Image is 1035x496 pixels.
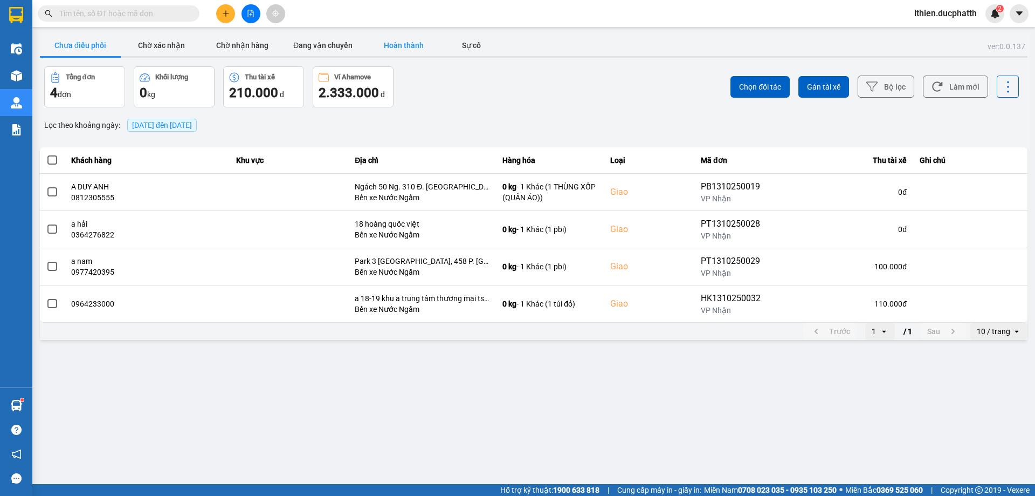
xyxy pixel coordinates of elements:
span: ⚪️ [839,488,843,492]
div: PT1310250029 [701,255,769,268]
div: 0 đ [782,187,907,198]
div: Bến xe Nước Ngầm [355,267,489,277]
div: a hải [71,219,223,229]
button: Gán tài xế [798,76,849,98]
div: - 1 Khác (1 pbi) [502,261,597,272]
img: icon-new-feature [990,9,1000,18]
button: Đang vận chuyển [282,35,363,56]
span: 13/10/2025 đến 13/10/2025 [132,121,192,130]
div: - 1 Khác (1 pbi) [502,224,597,235]
button: next page. current page 1 / 1 [921,323,966,339]
button: Sự cố [444,35,498,56]
div: Bến xe Nước Ngầm [355,192,489,203]
div: 110.000 đ [782,298,907,309]
button: aim [266,4,285,23]
div: Ngách 50 Ng. 310 Đ. [GEOGRAPHIC_DATA], [GEOGRAPHIC_DATA], [GEOGRAPHIC_DATA], [GEOGRAPHIC_DATA], [... [355,181,489,192]
span: 0 kg [502,300,516,308]
span: 0 [140,85,147,100]
span: | [608,484,609,496]
img: warehouse-icon [11,400,22,411]
span: question-circle [11,425,22,435]
button: Chờ nhận hàng [202,35,282,56]
svg: open [880,327,888,336]
span: 210.000 [229,85,278,100]
div: 0 đ [782,224,907,235]
div: đơn [50,84,119,101]
div: PB1310250019 [701,180,769,193]
th: Hàng hóa [496,147,604,174]
button: plus [216,4,235,23]
div: PT1310250028 [701,218,769,230]
span: Chọn đối tác [739,81,781,92]
button: Ví Ahamove2.333.000 đ [313,66,394,107]
span: Lọc theo khoảng ngày : [44,119,120,131]
img: logo-vxr [9,7,23,23]
span: / 1 [903,325,912,338]
span: [DATE] đến [DATE] [127,119,197,132]
span: 4 [50,85,58,100]
div: 0812305555 [71,192,223,203]
input: Tìm tên, số ĐT hoặc mã đơn [59,8,187,19]
button: Thu tài xế210.000 đ [223,66,304,107]
span: aim [272,10,279,17]
div: Giao [610,186,688,199]
span: | [931,484,933,496]
span: plus [222,10,230,17]
span: 2.333.000 [319,85,379,100]
th: Ghi chú [913,147,1027,174]
th: Khách hàng [65,147,230,174]
span: caret-down [1015,9,1024,18]
div: 18 hoàng quốc việt [355,219,489,229]
div: Bến xe Nước Ngầm [355,304,489,315]
sup: 2 [996,5,1004,12]
span: lthien.ducphatth [906,6,985,20]
div: Bến xe Nước Ngầm [355,229,489,240]
div: VP Nhận [701,268,769,278]
span: search [45,10,52,17]
svg: open [1012,327,1021,336]
span: 0 kg [502,182,516,191]
span: message [11,473,22,484]
strong: 0369 525 060 [877,486,923,494]
div: 100.000 đ [782,261,907,272]
div: Giao [610,260,688,273]
span: Hỗ trợ kỹ thuật: [500,484,599,496]
div: đ [319,84,388,101]
div: 0977420395 [71,267,223,277]
button: Khối lượng0kg [134,66,215,107]
div: Tổng đơn [66,73,95,81]
div: Giao [610,297,688,310]
div: 0964233000 [71,298,223,309]
div: - 1 Khác (1 THÙNG XỐP (QUẦN ÁO)) [502,181,597,203]
span: 2 [998,5,1002,12]
span: 0 kg [502,225,516,234]
div: a 18-19 khu a trung tâm thương mại tsq mộ lao-[GEOGRAPHIC_DATA] [355,293,489,304]
button: Chưa điều phối [40,35,121,56]
span: 0 kg [502,262,516,271]
div: Khối lượng [155,73,188,81]
button: Hoàn thành [363,35,444,56]
div: 0364276822 [71,229,223,240]
div: Park 3 [GEOGRAPHIC_DATA], 458 P. [GEOGRAPHIC_DATA], [GEOGRAPHIC_DATA] thị [GEOGRAPHIC_DATA], [GEO... [355,256,489,267]
div: Ví Ahamove [334,73,371,81]
button: Chờ xác nhận [121,35,202,56]
div: a nam [71,256,223,267]
div: Thu tài xế [245,73,275,81]
button: Tổng đơn4đơn [44,66,125,107]
span: copyright [975,486,983,494]
img: warehouse-icon [11,43,22,55]
strong: 1900 633 818 [553,486,599,494]
div: VP Nhận [701,305,769,316]
th: Loại [604,147,694,174]
button: Chọn đối tác [730,76,790,98]
button: previous page. current page 1 / 1 [803,323,857,339]
div: A DUY ANH [71,181,223,192]
div: - 1 Khác (1 túi đỏ) [502,298,597,309]
span: Miền Nam [704,484,837,496]
div: VP Nhận [701,230,769,241]
div: Thu tài xế [782,154,907,167]
button: caret-down [1010,4,1029,23]
div: VP Nhận [701,193,769,204]
span: Miền Bắc [845,484,923,496]
div: đ [229,84,298,101]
